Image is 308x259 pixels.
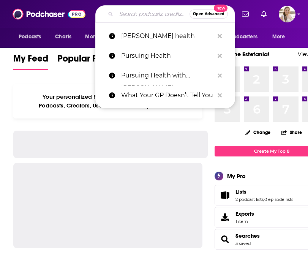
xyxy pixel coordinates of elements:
[272,32,285,42] span: More
[214,5,227,12] span: New
[217,234,232,245] a: Searches
[215,51,270,58] a: Welcome Estefania!
[55,32,71,42] span: Charts
[57,53,113,69] span: Popular Feed
[279,6,295,22] img: User Profile
[121,46,214,66] p: Pursuing Health
[95,46,235,66] a: Pursuing Health
[50,30,76,44] a: Charts
[235,188,246,195] span: Lists
[13,30,51,44] button: open menu
[13,53,48,70] a: My Feed
[80,30,122,44] button: open menu
[235,241,251,246] a: 3 saved
[279,6,295,22] span: Logged in as acquavie
[235,197,264,202] a: 2 podcast lists
[193,12,224,16] span: Open Advanced
[57,53,113,70] a: Popular Feed
[95,5,235,23] div: Search podcasts, credits, & more...
[235,232,260,239] a: Searches
[121,66,214,85] p: Pursuing Health with Dr. Julie Foucher
[190,9,228,19] button: Open AdvancedNew
[227,172,246,180] div: My Pro
[116,8,190,20] input: Search podcasts, credits, & more...
[235,219,254,224] span: 1 item
[239,8,252,21] a: Show notifications dropdown
[95,66,235,85] a: Pursuing Health with [PERSON_NAME]
[217,190,232,201] a: Lists
[281,125,302,140] button: Share
[216,30,269,44] button: open menu
[13,7,85,21] img: Podchaser - Follow, Share and Rate Podcasts
[241,128,275,137] button: Change
[95,85,235,105] a: What Your GP Doesn’t Tell You
[258,8,270,21] a: Show notifications dropdown
[13,84,202,118] div: Your personalized Feed is curated based on the Podcasts, Creators, Users, and Lists that you Follow.
[121,85,214,105] p: What Your GP Doesn’t Tell You
[279,6,295,22] button: Show profile menu
[264,197,293,202] a: 0 episode lists
[95,26,235,46] a: [PERSON_NAME] health
[85,32,112,42] span: Monitoring
[221,32,257,42] span: For Podcasters
[13,53,48,69] span: My Feed
[235,210,254,217] span: Exports
[217,212,232,223] span: Exports
[235,188,293,195] a: Lists
[267,30,295,44] button: open menu
[121,26,214,46] p: ted health
[19,32,41,42] span: Podcasts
